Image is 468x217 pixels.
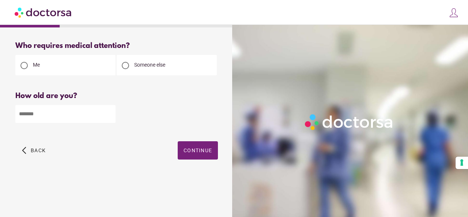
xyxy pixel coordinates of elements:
[178,141,218,160] button: Continue
[15,42,218,50] div: Who requires medical attention?
[184,147,212,153] span: Continue
[19,141,49,160] button: arrow_back_ios Back
[456,157,468,169] button: Your consent preferences for tracking technologies
[33,62,40,68] span: Me
[15,92,218,100] div: How old are you?
[31,147,46,153] span: Back
[134,62,165,68] span: Someone else
[302,112,396,132] img: Logo-Doctorsa-trans-White-partial-flat.png
[449,8,459,18] img: icons8-customer-100.png
[15,4,72,20] img: Doctorsa.com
